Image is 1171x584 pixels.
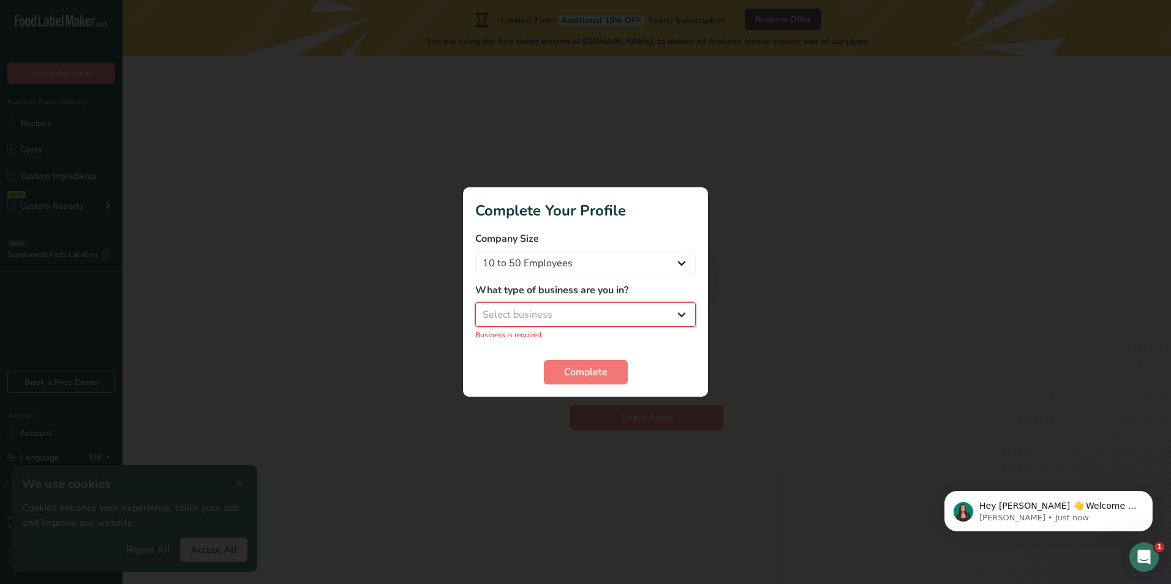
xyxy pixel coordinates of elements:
label: What type of business are you in? [475,283,696,298]
iframe: Intercom live chat [1129,542,1159,572]
iframe: Intercom notifications message [926,465,1171,551]
span: Complete [564,365,608,380]
span: 1 [1154,542,1164,552]
label: Company Size [475,231,696,246]
h1: Complete Your Profile [475,200,696,222]
button: Complete [544,360,628,384]
p: Business is required [475,329,696,340]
